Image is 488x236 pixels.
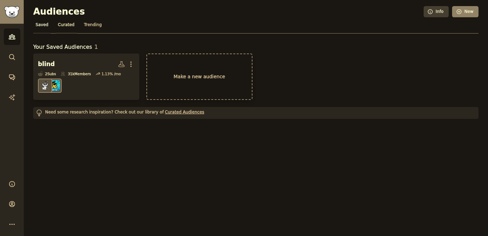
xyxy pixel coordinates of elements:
div: 31k Members [61,71,91,76]
div: Need some research inspiration? Check out our library of [33,107,479,119]
span: 1 [95,44,98,50]
a: New [452,6,479,18]
img: GummySearch logo [4,6,20,18]
div: 1.13 % /mo [102,71,121,76]
span: Saved [36,22,48,28]
a: Info [424,6,449,18]
span: Trending [84,22,102,28]
a: Make a new audience [146,53,252,100]
img: Blind [40,80,50,91]
a: blind2Subs31kMembers1.13% /moVisuallyImpairedStudyBlind [33,53,139,100]
h2: Audiences [33,6,424,17]
a: Trending [82,20,104,34]
span: Your Saved Audiences [33,43,92,51]
span: Curated [58,22,75,28]
a: Saved [33,20,51,34]
img: VisuallyImpairedStudy [49,80,60,91]
a: Curated [56,20,77,34]
a: Curated Audiences [165,109,204,116]
div: blind [38,60,55,68]
div: 2 Sub s [38,71,56,76]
